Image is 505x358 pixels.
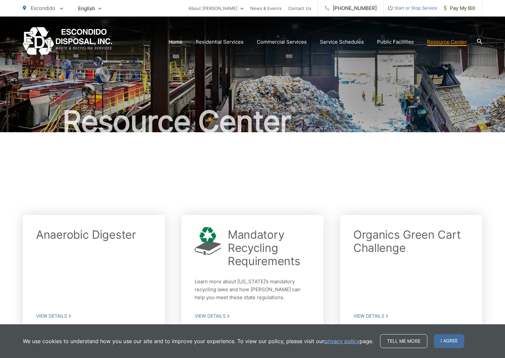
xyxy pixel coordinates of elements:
[320,38,364,46] a: Service Schedules
[169,38,182,46] a: Home
[250,4,282,12] a: News & Events
[181,215,324,332] a: Mandatory Recycling Requirements Learn more about [US_STATE]’s mandatory recycling laws and how [...
[353,228,469,255] h2: Organics Green Cart Challenge
[444,4,475,12] span: Pay My Bill
[427,38,467,46] a: Resource Center
[31,5,55,11] span: Escondido
[36,228,136,241] h2: Anaerobic Digester
[340,215,482,332] a: Organics Green Cart Challenge View Details
[23,27,112,57] a: EDCD logo. Return to the homepage.
[353,313,469,319] span: View Details
[195,278,310,301] p: Learn more about [US_STATE]’s mandatory recycling laws and how [PERSON_NAME] can help you meet th...
[288,4,311,12] a: Contact Us
[434,334,464,348] span: I agree
[196,38,244,46] a: Residential Services
[23,215,165,332] a: Anaerobic Digester View Details
[257,38,307,46] a: Commercial Services
[73,3,106,14] span: English
[377,38,414,46] a: Public Facilities
[23,337,373,345] p: We use cookies to understand how you use our site and to improve your experience. To view our pol...
[228,228,310,268] h2: Mandatory Recycling Requirements
[324,337,360,345] a: privacy policy
[188,4,244,12] a: About [PERSON_NAME]
[195,313,310,319] span: View Details
[23,105,482,138] h1: Resource Center
[36,313,152,319] span: View Details
[380,334,427,348] a: Tell me more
